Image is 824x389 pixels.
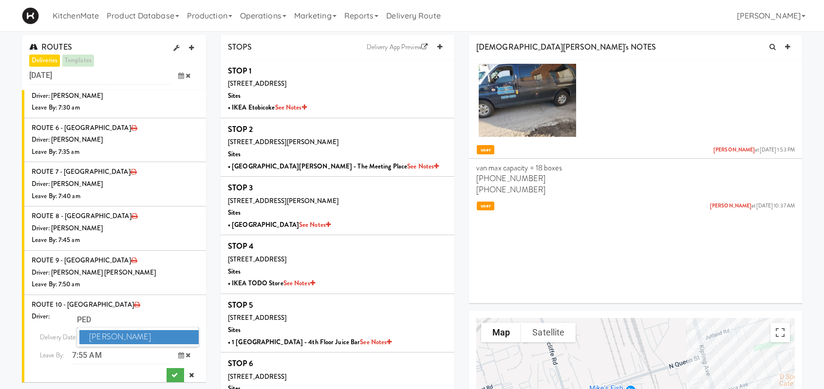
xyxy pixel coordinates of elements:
[477,145,494,154] span: user
[770,323,790,342] button: Toggle fullscreen view
[713,147,795,154] span: at [DATE] 1:53 PM
[32,123,131,132] span: ROUTE 6 - [GEOGRAPHIC_DATA]
[32,222,199,235] div: Driver: [PERSON_NAME]
[228,182,253,193] b: STOP 3
[228,65,252,76] b: STOP 1
[228,337,392,347] b: • 1 [GEOGRAPHIC_DATA] - 4th Floor Juice Bar
[228,358,254,369] b: STOP 6
[221,235,454,294] li: STOP 4[STREET_ADDRESS]Sites• IKEA TODO StoreSee Notes
[710,202,751,209] a: [PERSON_NAME]
[22,295,206,388] li: ROUTE 10 - [GEOGRAPHIC_DATA]Driver: driver[PERSON_NAME]driver focusDelivery Date: Leave By:
[62,55,94,67] a: templates
[22,74,206,118] li: ROUTE 5 - [GEOGRAPHIC_DATA]Driver: [PERSON_NAME]Leave By: 7:30 am
[713,146,755,153] a: [PERSON_NAME]
[228,241,254,252] b: STOP 4
[228,267,241,276] b: Sites
[77,311,199,328] div: driver
[283,278,315,288] a: See Notes
[360,337,392,347] a: See Notes
[275,103,307,112] a: See Notes
[32,312,50,321] span: Driver:
[228,299,253,311] b: STOP 5
[22,206,206,251] li: ROUTE 8 - [GEOGRAPHIC_DATA]Driver: [PERSON_NAME]Leave By: 7:45 am
[79,330,199,344] span: [PERSON_NAME]
[228,195,447,207] div: [STREET_ADDRESS][PERSON_NAME]
[228,371,447,383] div: [STREET_ADDRESS]
[29,55,60,67] a: deliveries
[32,234,199,246] div: Leave By: 7:45 am
[32,167,131,176] span: ROUTE 7 - [GEOGRAPHIC_DATA]
[228,136,447,148] div: [STREET_ADDRESS][PERSON_NAME]
[477,202,494,211] span: user
[22,7,39,24] img: Micromart
[228,149,241,159] b: Sites
[228,162,439,171] b: • [GEOGRAPHIC_DATA][PERSON_NAME] - The Meeting Place
[407,162,439,171] a: See Notes
[479,64,576,137] img: qwf3lfmbytrhmqksothg.jpg
[228,78,447,90] div: [STREET_ADDRESS]
[362,40,432,55] a: Delivery App Preview
[476,185,795,195] p: [PHONE_NUMBER]
[22,118,206,163] li: ROUTE 6 - [GEOGRAPHIC_DATA]Driver: [PERSON_NAME]Leave By: 7:35 am
[32,211,131,221] span: ROUTE 8 - [GEOGRAPHIC_DATA]
[32,146,199,158] div: Leave By: 7:35 am
[32,190,199,203] div: Leave By: 7:40 am
[32,267,199,279] div: Driver: [PERSON_NAME] [PERSON_NAME]
[221,60,454,118] li: STOP 1[STREET_ADDRESS]Sites• IKEA EtobicokeSee Notes
[228,124,253,135] b: STOP 2
[228,278,315,288] b: • IKEA TODO Store
[476,41,656,53] span: [DEMOGRAPHIC_DATA][PERSON_NAME]'s NOTES
[228,41,252,53] span: STOPS
[481,323,521,342] button: Show street map
[221,294,454,352] li: STOP 5[STREET_ADDRESS]Sites• 1 [GEOGRAPHIC_DATA] - 4th Floor Juice BarSee Notes
[32,178,199,190] div: Driver: [PERSON_NAME]
[29,41,72,53] span: ROUTES
[22,162,206,206] li: ROUTE 7 - [GEOGRAPHIC_DATA]Driver: [PERSON_NAME]Leave By: 7:40 am
[228,103,307,112] b: • IKEA Etobicoke
[77,311,199,329] input: driver
[32,278,199,291] div: Leave By: 7:50 am
[299,220,331,229] a: See Notes
[228,91,241,100] b: Sites
[32,300,134,309] span: ROUTE 10 - [GEOGRAPHIC_DATA]
[710,203,795,210] span: at [DATE] 10:37 AM
[228,312,447,324] div: [STREET_ADDRESS]
[221,177,454,235] li: STOP 3[STREET_ADDRESS][PERSON_NAME]Sites• [GEOGRAPHIC_DATA]See Notes
[32,102,199,114] div: Leave By: 7:30 am
[32,90,199,102] div: Driver: [PERSON_NAME]
[228,220,331,229] b: • [GEOGRAPHIC_DATA]
[476,173,795,184] p: [PHONE_NUMBER]
[228,325,241,334] b: Sites
[521,323,576,342] button: Show satellite imagery
[221,118,454,177] li: STOP 2[STREET_ADDRESS][PERSON_NAME]Sites• [GEOGRAPHIC_DATA][PERSON_NAME] - The Meeting PlaceSee N...
[32,134,199,146] div: Driver: [PERSON_NAME]
[32,256,131,265] span: ROUTE 9 - [GEOGRAPHIC_DATA]
[32,328,85,346] span: Delivery Date:
[228,254,447,266] div: [STREET_ADDRESS]
[22,251,206,295] li: ROUTE 9 - [GEOGRAPHIC_DATA]Driver: [PERSON_NAME] [PERSON_NAME]Leave By: 7:50 am
[32,346,72,364] span: Leave By:
[228,208,241,217] b: Sites
[476,163,795,173] p: van max capacity = 18 boxes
